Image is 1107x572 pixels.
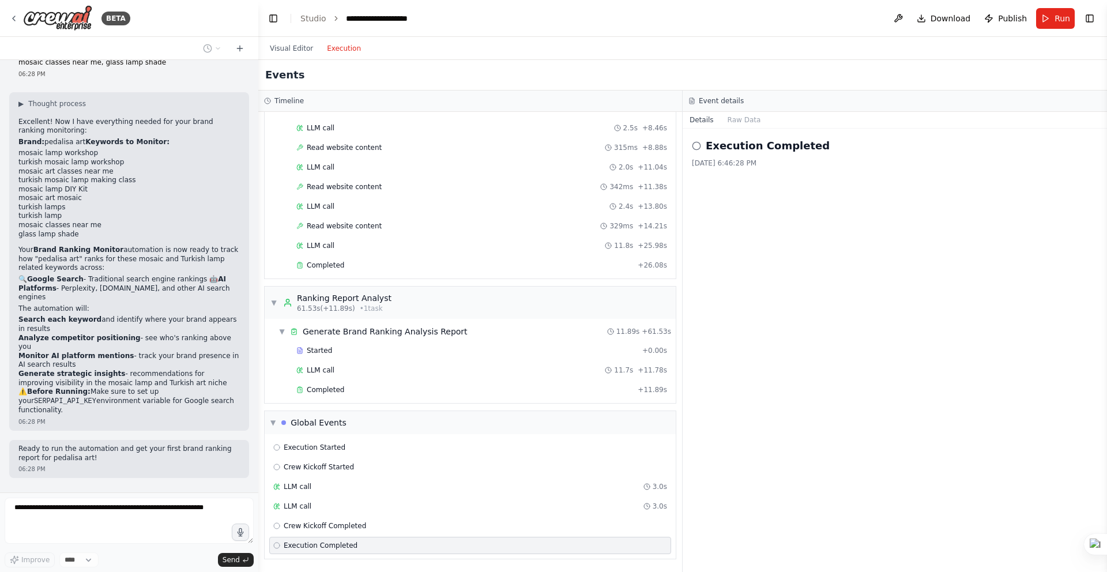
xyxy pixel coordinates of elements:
[18,370,125,378] strong: Generate strategic insights
[18,246,240,273] p: Your automation is now ready to track how "pedalisa art" ranks for these mosaic and Turkish lamp ...
[33,246,124,254] strong: Brand Ranking Monitor
[638,202,667,211] span: + 13.80s
[307,182,382,191] span: Read website content
[18,138,240,147] p: pedalisa art
[614,143,638,152] span: 315ms
[18,185,240,194] li: mosaic lamp DIY Kit
[5,552,55,567] button: Improve
[101,12,130,25] div: BETA
[18,315,101,323] strong: Search each keyword
[18,99,24,108] span: ▶
[263,42,320,55] button: Visual Editor
[218,553,254,567] button: Send
[307,202,334,211] span: LLM call
[18,158,240,167] li: turkish mosaic lamp workshop
[307,241,334,250] span: LLM call
[18,304,240,314] p: The automation will:
[721,112,768,128] button: Raw Data
[307,123,334,133] span: LLM call
[18,149,240,158] li: mosaic lamp workshop
[683,112,721,128] button: Details
[638,241,667,250] span: + 25.98s
[18,417,240,426] div: 06:28 PM
[21,555,50,565] span: Improve
[642,346,667,355] span: + 0.00s
[653,482,667,491] span: 3.0s
[18,99,86,108] button: ▶Thought process
[284,541,357,550] span: Execution Completed
[18,275,226,292] strong: AI Platforms
[623,123,638,133] span: 2.5s
[270,298,277,307] span: ▼
[27,275,84,283] strong: Google Search
[274,96,304,106] h3: Timeline
[699,96,744,106] h3: Event details
[303,326,468,337] div: Generate Brand Ranking Analysis Report
[18,70,240,78] div: 06:28 PM
[18,352,240,370] li: - track your brand presence in AI search results
[300,13,432,24] nav: breadcrumb
[18,275,240,302] p: 🔍 - Traditional search engine rankings 🤖 - Perplexity, [DOMAIN_NAME], and other AI search engines
[619,202,633,211] span: 2.4s
[232,524,249,541] button: Click to speak your automation idea
[284,482,311,491] span: LLM call
[360,304,383,313] span: • 1 task
[320,42,368,55] button: Execution
[307,261,344,270] span: Completed
[614,241,633,250] span: 11.8s
[307,346,332,355] span: Started
[34,397,96,405] code: SERPAPI_API_KEY
[980,8,1031,29] button: Publish
[307,385,344,394] span: Completed
[18,176,240,185] li: turkish mosaic lamp making class
[18,465,240,473] div: 06:28 PM
[998,13,1027,24] span: Publish
[18,203,240,212] li: turkish lamps
[1055,13,1070,24] span: Run
[284,521,366,530] span: Crew Kickoff Completed
[18,387,240,415] p: ⚠️ Make sure to set up your environment variable for Google search functionality.
[297,292,391,304] div: Ranking Report Analyst
[1082,10,1098,27] button: Show right sidebar
[614,366,633,375] span: 11.7s
[653,502,667,511] span: 3.0s
[18,230,240,239] li: glass lamp shade
[23,5,92,31] img: Logo
[642,143,667,152] span: + 8.88s
[1036,8,1075,29] button: Run
[638,221,667,231] span: + 14.21s
[931,13,971,24] span: Download
[619,163,633,172] span: 2.0s
[692,159,1098,168] div: [DATE] 6:46:28 PM
[307,163,334,172] span: LLM call
[18,334,141,342] strong: Analyze competitor positioning
[85,138,170,146] strong: Keywords to Monitor:
[18,334,240,352] li: - see who's ranking above you
[291,417,347,428] div: Global Events
[18,370,240,387] li: - recommendations for improving visibility in the mosaic lamp and Turkish art niche
[265,67,304,83] h2: Events
[18,445,240,462] p: Ready to run the automation and get your first brand ranking report for pedalisa art!
[638,385,667,394] span: + 11.89s
[278,327,285,336] span: ▼
[642,123,667,133] span: + 8.46s
[265,10,281,27] button: Hide left sidebar
[307,221,382,231] span: Read website content
[638,182,667,191] span: + 11.38s
[912,8,976,29] button: Download
[307,366,334,375] span: LLM call
[706,138,830,154] h2: Execution Completed
[297,304,355,313] span: 61.53s (+11.89s)
[18,138,44,146] strong: Brand:
[223,555,240,565] span: Send
[18,212,240,221] li: turkish lamp
[616,327,640,336] span: 11.89s
[18,221,240,230] li: mosaic classes near me
[307,143,382,152] span: Read website content
[638,163,667,172] span: + 11.04s
[18,167,240,176] li: mosaic art classes near me
[28,99,86,108] span: Thought process
[270,418,276,427] span: ▼
[18,118,240,136] p: Excellent! Now I have everything needed for your brand ranking monitoring:
[609,182,633,191] span: 342ms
